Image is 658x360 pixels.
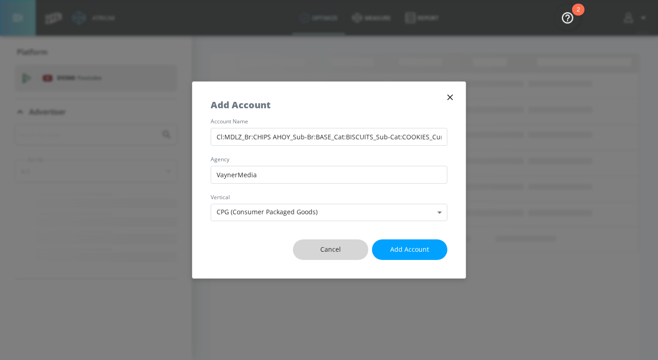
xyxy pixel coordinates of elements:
button: Open Resource Center, 2 new notifications [555,5,580,30]
label: account name [211,119,447,124]
span: Add Account [390,244,429,255]
div: CPG (Consumer Packaged Goods) [211,204,447,222]
span: Cancel [311,244,350,255]
h5: Add Account [211,100,271,110]
label: agency [211,157,447,162]
button: Add Account [372,239,447,260]
button: Cancel [293,239,368,260]
div: 2 [577,10,580,21]
input: Enter account name [211,128,447,146]
label: vertical [211,195,447,200]
input: Enter agency name [211,166,447,184]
